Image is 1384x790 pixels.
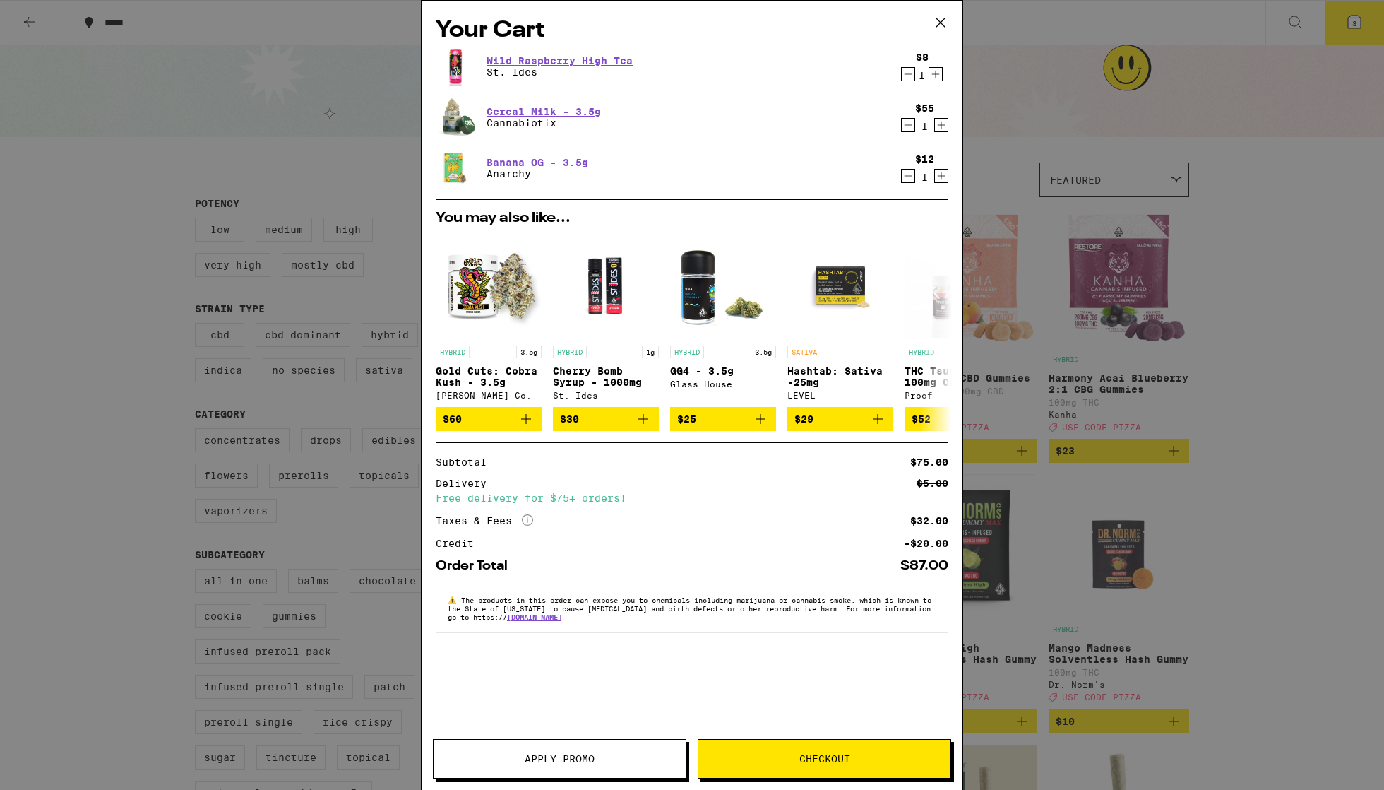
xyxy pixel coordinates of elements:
[787,391,893,400] div: LEVEL
[934,169,948,183] button: Increment
[436,232,542,407] a: Open page for Gold Cuts: Cobra Kush - 3.5g from Claybourne Co.
[436,478,496,488] div: Delivery
[787,365,893,388] p: Hashtab: Sativa -25mg
[553,365,659,388] p: Cherry Bomb Syrup - 1000mg
[487,55,633,66] a: Wild Raspberry High Tea
[670,379,776,389] div: Glass House
[436,514,533,527] div: Taxes & Fees
[436,560,518,572] div: Order Total
[436,391,542,400] div: [PERSON_NAME] Co.
[912,413,931,425] span: $52
[443,413,462,425] span: $60
[436,98,475,137] img: Cannabiotix - Cereal Milk - 3.5g
[507,613,562,621] a: [DOMAIN_NAME]
[670,346,704,358] p: HYBRID
[901,67,915,81] button: Decrement
[553,232,659,407] a: Open page for Cherry Bomb Syrup - 1000mg from St. Ides
[436,538,484,548] div: Credit
[553,232,659,338] img: St. Ides - Cherry Bomb Syrup - 1000mg
[560,413,579,425] span: $30
[677,413,696,425] span: $25
[794,413,813,425] span: $29
[787,407,893,431] button: Add to bag
[904,538,948,548] div: -$20.00
[916,70,929,81] div: 1
[436,148,475,188] img: Anarchy - Banana OG - 3.5g
[553,407,659,431] button: Add to bag
[905,232,1010,407] a: Open page for THC Tsunami 100mg Capsules from Proof
[436,346,470,358] p: HYBRID
[751,346,776,358] p: 3.5g
[787,232,893,338] img: LEVEL - Hashtab: Sativa -25mg
[917,478,948,488] div: $5.00
[642,346,659,358] p: 1g
[905,391,1010,400] div: Proof
[516,346,542,358] p: 3.5g
[670,232,776,407] a: Open page for GG4 - 3.5g from Glass House
[905,232,1010,338] img: Proof - THC Tsunami 100mg Capsules
[525,754,595,764] span: Apply Promo
[905,365,1010,388] p: THC Tsunami 100mg Capsules
[436,365,542,388] p: Gold Cuts: Cobra Kush - 3.5g
[436,232,542,338] img: Claybourne Co. - Gold Cuts: Cobra Kush - 3.5g
[448,596,461,604] span: ⚠️
[670,365,776,377] p: GG4 - 3.5g
[901,169,915,183] button: Decrement
[929,67,943,81] button: Increment
[905,407,1010,431] button: Add to bag
[910,457,948,467] div: $75.00
[553,391,659,400] div: St. Ides
[670,232,776,338] img: Glass House - GG4 - 3.5g
[436,211,948,225] h2: You may also like...
[487,66,633,78] p: St. Ides
[915,172,934,183] div: 1
[934,118,948,132] button: Increment
[915,121,934,132] div: 1
[900,560,948,572] div: $87.00
[901,118,915,132] button: Decrement
[553,346,587,358] p: HYBRID
[487,168,588,179] p: Anarchy
[436,493,948,503] div: Free delivery for $75+ orders!
[448,596,931,621] span: The products in this order can expose you to chemicals including marijuana or cannabis smoke, whi...
[698,739,951,779] button: Checkout
[436,407,542,431] button: Add to bag
[910,516,948,526] div: $32.00
[787,232,893,407] a: Open page for Hashtab: Sativa -25mg from LEVEL
[670,407,776,431] button: Add to bag
[487,117,601,129] p: Cannabiotix
[915,153,934,165] div: $12
[436,47,475,86] img: St. Ides - Wild Raspberry High Tea
[787,346,821,358] p: SATIVA
[915,102,934,114] div: $55
[487,106,601,117] a: Cereal Milk - 3.5g
[799,754,850,764] span: Checkout
[905,346,938,358] p: HYBRID
[433,739,686,779] button: Apply Promo
[436,457,496,467] div: Subtotal
[487,157,588,168] a: Banana OG - 3.5g
[916,52,929,63] div: $8
[436,15,948,47] h2: Your Cart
